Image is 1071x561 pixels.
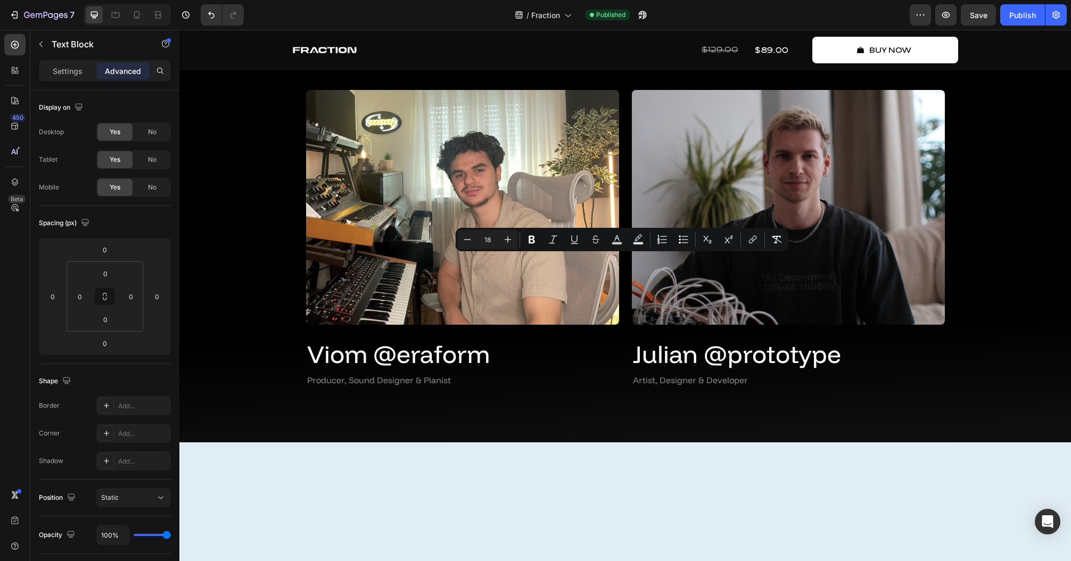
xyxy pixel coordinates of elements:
[39,155,57,164] div: Tablet
[526,10,529,21] span: /
[45,288,61,304] input: 0
[39,428,60,438] div: Corner
[10,113,26,122] div: 450
[52,38,142,51] p: Text Block
[123,288,139,304] input: 0px
[201,4,244,26] div: Undo/Redo
[70,9,75,21] p: 7
[1000,4,1045,26] button: Publish
[118,429,168,439] div: Add...
[179,30,1071,561] iframe: Design area
[148,183,156,192] span: No
[39,216,92,230] div: Spacing (px)
[4,4,79,26] button: 7
[531,10,560,21] span: Fraction
[1009,10,1036,21] div: Publish
[148,155,156,164] span: No
[110,155,120,164] span: Yes
[149,288,165,304] input: 0
[456,228,788,251] div: Editor contextual toolbar
[96,488,171,507] button: Static
[454,343,764,358] p: Artist, Designer & Developer
[97,525,129,544] input: Auto
[110,127,120,137] span: Yes
[8,195,26,203] div: Beta
[110,183,120,192] span: Yes
[39,401,60,410] div: Border
[118,457,168,466] div: Add...
[53,65,83,77] p: Settings
[39,101,85,115] div: Display on
[39,127,64,137] div: Desktop
[39,183,59,192] div: Mobile
[148,127,156,137] span: No
[39,491,78,505] div: Position
[94,335,116,351] input: 0
[970,11,987,20] span: Save
[39,374,73,389] div: Shape
[961,4,996,26] button: Save
[596,10,625,20] span: Published
[95,311,116,327] input: 0px
[72,288,88,304] input: 0px
[1035,509,1060,534] div: Open Intercom Messenger
[452,60,765,295] img: gempages_562811069194568869-a20128bd-911c-48e3-8ecc-a083ded52ada.jpg
[118,401,168,411] div: Add...
[105,65,141,77] p: Advanced
[101,493,119,501] span: Static
[452,308,765,342] h2: Julian @prototype
[39,456,63,466] div: Shadow
[95,266,116,282] input: 0px
[39,528,77,542] div: Opacity
[94,242,116,258] input: 0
